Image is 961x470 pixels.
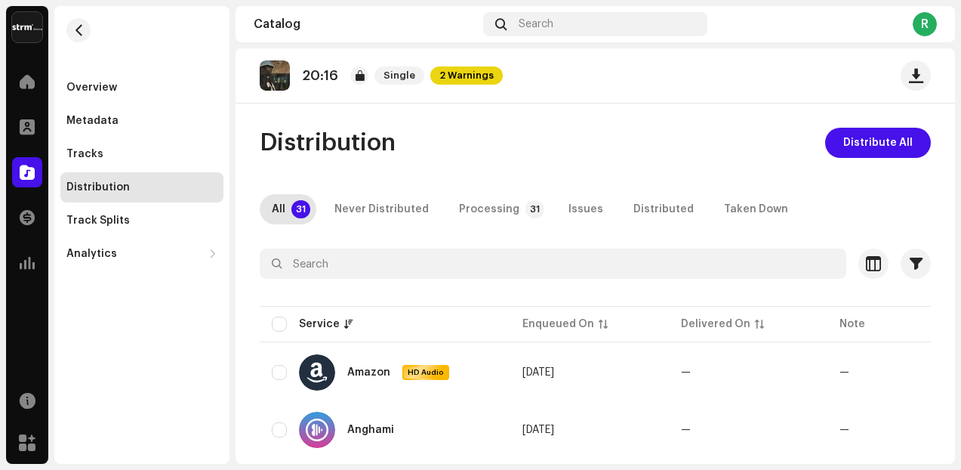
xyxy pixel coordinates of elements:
[60,73,223,103] re-m-nav-item: Overview
[260,60,290,91] img: be92a732-ecba-4a45-b60f-acbf41dae099
[60,139,223,169] re-m-nav-item: Tracks
[459,194,519,224] div: Processing
[66,82,117,94] div: Overview
[568,194,603,224] div: Issues
[681,317,750,332] div: Delivered On
[522,367,554,378] span: Oct 7, 2025
[633,194,694,224] div: Distributed
[347,425,394,435] div: Anghami
[260,128,396,158] span: Distribution
[334,194,429,224] div: Never Distributed
[12,12,42,42] img: 408b884b-546b-4518-8448-1008f9c76b02
[260,249,846,279] input: Search
[525,200,544,218] p-badge: 31
[347,367,390,378] div: Amazon
[681,367,691,378] span: —
[302,68,338,84] p: 20:16
[843,128,913,158] span: Distribute All
[60,206,223,236] re-m-nav-item: Track Splits
[724,194,788,224] div: Taken Down
[66,148,103,160] div: Tracks
[839,425,849,435] re-a-table-badge: —
[66,115,119,127] div: Metadata
[60,106,223,136] re-m-nav-item: Metadata
[522,317,594,332] div: Enqueued On
[272,194,285,224] div: All
[66,215,130,227] div: Track Splits
[839,367,849,378] re-a-table-badge: —
[913,12,937,36] div: R
[374,66,424,85] span: Single
[66,248,117,260] div: Analytics
[254,18,477,30] div: Catalog
[825,128,931,158] button: Distribute All
[519,18,553,30] span: Search
[430,66,503,85] span: 2 Warnings
[681,425,691,435] span: —
[404,367,448,378] span: HD Audio
[60,172,223,203] re-m-nav-item: Distribution
[299,317,340,332] div: Service
[291,200,310,218] p-badge: 31
[66,181,130,193] div: Distribution
[60,239,223,269] re-m-nav-dropdown: Analytics
[522,425,554,435] span: Oct 7, 2025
